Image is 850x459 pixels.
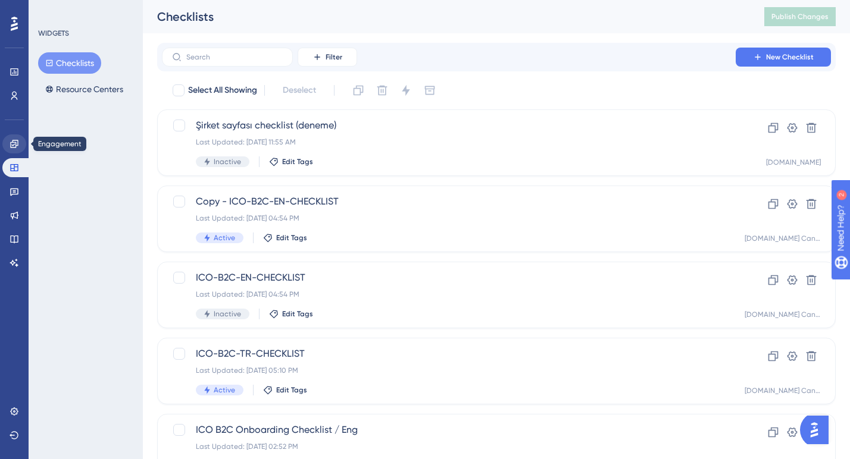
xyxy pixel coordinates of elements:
[276,233,307,243] span: Edit Tags
[800,412,836,448] iframe: UserGuiding AI Assistant Launcher
[186,53,283,61] input: Search
[272,80,327,101] button: Deselect
[263,385,307,395] button: Edit Tags
[282,309,313,319] span: Edit Tags
[326,52,342,62] span: Filter
[276,385,307,395] span: Edit Tags
[38,78,130,100] button: Resource Centers
[263,233,307,243] button: Edit Tags
[771,12,829,21] span: Publish Changes
[196,366,702,375] div: Last Updated: [DATE] 05:10 PM
[269,309,313,319] button: Edit Tags
[736,48,831,67] button: New Checklist
[214,233,235,243] span: Active
[157,8,735,25] div: Checklists
[196,442,702,451] div: Last Updated: [DATE] 02:52 PM
[38,29,69,38] div: WIDGETS
[214,309,241,319] span: Inactive
[745,310,821,319] div: [DOMAIN_NAME] Candidate Prod
[214,157,241,166] span: Inactive
[196,118,702,133] span: Şirket sayfası checklist (deneme)
[282,157,313,166] span: Edit Tags
[196,271,702,285] span: ICO-B2C-EN-CHECKLIST
[188,83,257,98] span: Select All Showing
[196,423,702,437] span: ICO B2C Onboarding Checklist / Eng
[28,3,74,17] span: Need Help?
[298,48,357,67] button: Filter
[766,52,814,62] span: New Checklist
[745,234,821,243] div: [DOMAIN_NAME] Candidate Prod
[38,52,101,74] button: Checklists
[196,194,702,209] span: Copy - ICO-B2C-EN-CHECKLIST
[764,7,836,26] button: Publish Changes
[766,158,821,167] div: [DOMAIN_NAME]
[283,83,316,98] span: Deselect
[196,347,702,361] span: ICO-B2C-TR-CHECKLIST
[269,157,313,166] button: Edit Tags
[745,386,821,395] div: [DOMAIN_NAME] Candidate Prod
[196,213,702,223] div: Last Updated: [DATE] 04:54 PM
[83,6,86,15] div: 2
[196,290,702,299] div: Last Updated: [DATE] 04:54 PM
[214,385,235,395] span: Active
[196,137,702,147] div: Last Updated: [DATE] 11:55 AM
